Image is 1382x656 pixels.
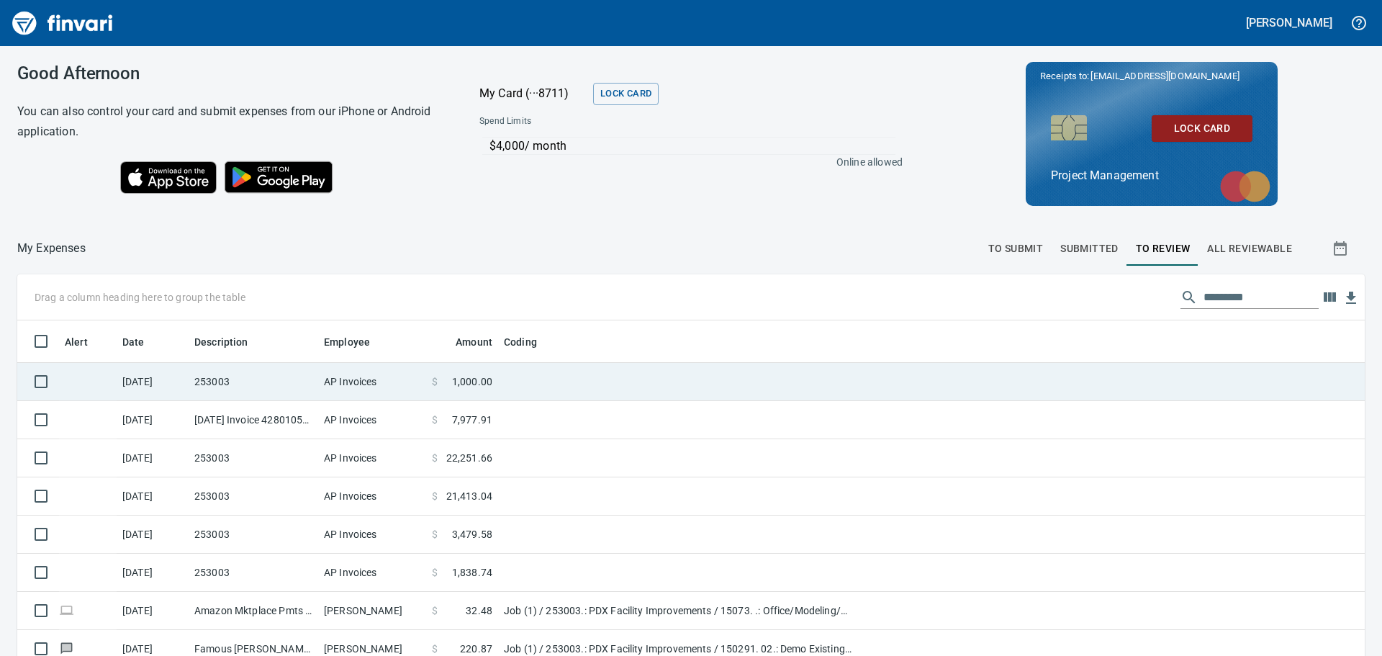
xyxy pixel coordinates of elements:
td: 253003 [189,516,318,554]
img: Download on the App Store [120,161,217,194]
span: Description [194,333,248,351]
td: 253003 [189,439,318,477]
span: Alert [65,333,107,351]
span: Amount [437,333,492,351]
span: To Submit [988,240,1044,258]
td: AP Invoices [318,401,426,439]
span: [EMAIL_ADDRESS][DOMAIN_NAME] [1089,69,1240,83]
button: [PERSON_NAME] [1242,12,1336,34]
h3: Good Afternoon [17,63,443,84]
span: $ [432,489,438,503]
p: $4,000 / month [489,138,895,155]
p: Online allowed [468,155,903,169]
td: [DATE] [117,401,189,439]
span: Coding [504,333,556,351]
span: 1,000.00 [452,374,492,389]
td: [DATE] [117,363,189,401]
span: 3,479.58 [452,527,492,542]
span: $ [432,451,438,465]
td: [DATE] [117,477,189,516]
span: 220.87 [460,642,492,656]
p: My Card (···8711) [479,85,587,102]
img: Finvari [9,6,117,40]
td: AP Invoices [318,477,426,516]
td: AP Invoices [318,363,426,401]
td: AP Invoices [318,439,426,477]
button: Lock Card [1152,115,1252,142]
nav: breadcrumb [17,240,86,257]
span: $ [432,603,438,618]
h6: You can also control your card and submit expenses from our iPhone or Android application. [17,102,443,142]
h5: [PERSON_NAME] [1246,15,1332,30]
p: Project Management [1051,167,1252,184]
span: Has messages [59,644,74,653]
span: Date [122,333,163,351]
span: Online transaction [59,606,74,615]
span: 1,838.74 [452,565,492,580]
span: 32.48 [466,603,492,618]
button: Lock Card [593,83,659,105]
span: Date [122,333,145,351]
p: Drag a column heading here to group the table [35,290,245,305]
td: Job (1) / 253003.: PDX Facility Improvements / 15073. .: Office/Modeling/DTM / 5: Other [498,592,858,630]
span: 22,251.66 [446,451,492,465]
td: 253003 [189,363,318,401]
span: Spend Limits [479,114,715,129]
span: To Review [1136,240,1191,258]
span: Employee [324,333,370,351]
span: $ [432,527,438,542]
span: Amount [456,333,492,351]
button: Choose columns to display [1319,287,1340,308]
span: $ [432,642,438,656]
td: 253003 [189,477,318,516]
button: Download table [1340,287,1362,309]
p: My Expenses [17,240,86,257]
span: $ [432,565,438,580]
span: Submitted [1060,240,1119,258]
span: All Reviewable [1207,240,1292,258]
span: Lock Card [1163,120,1241,138]
span: $ [432,374,438,389]
td: AP Invoices [318,516,426,554]
td: [PERSON_NAME] [318,592,426,630]
span: 21,413.04 [446,489,492,503]
span: Employee [324,333,389,351]
button: Show transactions within a particular date range [1319,231,1365,266]
span: Alert [65,333,88,351]
td: AP Invoices [318,554,426,592]
td: Amazon Mktplace Pmts [DOMAIN_NAME][URL] WA [189,592,318,630]
td: [DATE] [117,439,189,477]
td: [DATE] [117,554,189,592]
td: 253003 [189,554,318,592]
span: Lock Card [600,86,651,102]
img: Get it on Google Play [217,153,340,201]
span: 7,977.91 [452,413,492,427]
img: mastercard.svg [1213,163,1278,210]
p: Receipts to: [1040,69,1263,84]
span: $ [432,413,438,427]
td: [DATE] [117,592,189,630]
span: Coding [504,333,537,351]
span: Description [194,333,267,351]
td: [DATE] [117,516,189,554]
td: [DATE] Invoice 428010503 from Doka USA Ltd. (1-39133) [189,401,318,439]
